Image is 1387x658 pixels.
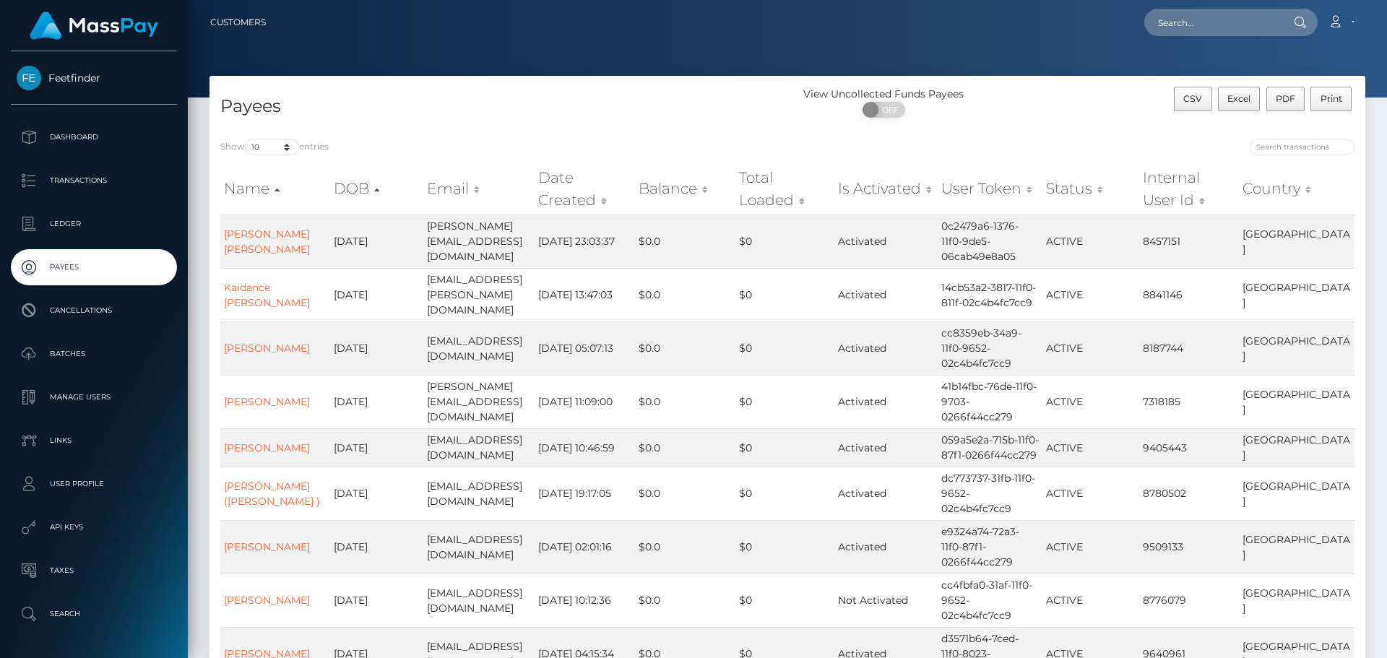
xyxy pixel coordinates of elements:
td: Activated [834,428,938,467]
td: e9324a74-72a3-11f0-87f1-0266f44cc279 [938,520,1043,573]
td: ACTIVE [1042,268,1139,321]
a: API Keys [11,509,177,545]
td: [DATE] [330,321,423,375]
td: [EMAIL_ADDRESS][DOMAIN_NAME] [423,428,535,467]
span: Feetfinder [11,72,177,85]
td: Activated [834,321,938,375]
td: 8780502 [1139,467,1239,520]
a: Dashboard [11,119,177,155]
a: Kaidance [PERSON_NAME] [224,281,310,309]
p: Payees [17,256,171,278]
td: [DATE] 05:07:13 [535,321,634,375]
td: 8187744 [1139,321,1239,375]
td: [DATE] [330,520,423,573]
p: Dashboard [17,126,171,148]
td: [DATE] 02:01:16 [535,520,634,573]
th: Date Created: activate to sort column ascending [535,163,634,215]
p: API Keys [17,516,171,538]
a: [PERSON_NAME] [224,395,310,408]
p: Manage Users [17,386,171,408]
button: CSV [1174,87,1212,111]
td: $0.0 [635,573,735,627]
td: 8776079 [1139,573,1239,627]
p: User Profile [17,473,171,495]
p: Ledger [17,213,171,235]
td: $0 [735,520,834,573]
a: [PERSON_NAME] [224,540,310,553]
td: Activated [834,375,938,428]
label: Show entries [220,139,329,155]
td: cc8359eb-34a9-11f0-9652-02c4b4fc7cc9 [938,321,1043,375]
td: $0.0 [635,428,735,467]
span: Print [1321,93,1342,104]
td: [DATE] 10:46:59 [535,428,634,467]
td: [PERSON_NAME][EMAIL_ADDRESS][DOMAIN_NAME] [423,375,535,428]
span: CSV [1183,93,1202,104]
td: dc773737-31fb-11f0-9652-02c4b4fc7cc9 [938,467,1043,520]
th: DOB: activate to sort column descending [330,163,423,215]
td: $0 [735,467,834,520]
td: 059a5e2a-715b-11f0-87f1-0266f44cc279 [938,428,1043,467]
p: Batches [17,343,171,365]
td: [EMAIL_ADDRESS][DOMAIN_NAME] [423,467,535,520]
td: 8457151 [1139,215,1239,268]
td: $0.0 [635,520,735,573]
span: PDF [1276,93,1295,104]
th: Status: activate to sort column ascending [1042,163,1139,215]
td: [GEOGRAPHIC_DATA] [1239,215,1354,268]
td: [EMAIL_ADDRESS][DOMAIN_NAME] [423,520,535,573]
select: Showentries [245,139,299,155]
td: [GEOGRAPHIC_DATA] [1239,321,1354,375]
td: [EMAIL_ADDRESS][DOMAIN_NAME] [423,573,535,627]
td: $0.0 [635,321,735,375]
th: Country: activate to sort column ascending [1239,163,1354,215]
a: [PERSON_NAME] [224,594,310,607]
td: ACTIVE [1042,375,1139,428]
td: Activated [834,520,938,573]
td: [GEOGRAPHIC_DATA] [1239,520,1354,573]
td: Activated [834,268,938,321]
td: cc4fbfa0-31af-11f0-9652-02c4b4fc7cc9 [938,573,1043,627]
td: ACTIVE [1042,467,1139,520]
img: Feetfinder [17,66,41,90]
button: Excel [1218,87,1261,111]
td: Not Activated [834,573,938,627]
p: Links [17,430,171,451]
td: 8841146 [1139,268,1239,321]
td: [PERSON_NAME][EMAIL_ADDRESS][DOMAIN_NAME] [423,215,535,268]
input: Search transactions [1250,139,1354,155]
a: Batches [11,336,177,372]
div: View Uncollected Funds Payees [787,87,980,102]
p: Cancellations [17,300,171,321]
img: MassPay Logo [30,12,158,40]
p: Search [17,603,171,625]
th: Total Loaded: activate to sort column ascending [735,163,834,215]
td: $0 [735,375,834,428]
p: Transactions [17,170,171,191]
td: 14cb53a2-3817-11f0-811f-02c4b4fc7cc9 [938,268,1043,321]
td: $0 [735,268,834,321]
td: 9405443 [1139,428,1239,467]
a: Customers [210,7,266,38]
td: $0.0 [635,375,735,428]
td: $0 [735,428,834,467]
td: ACTIVE [1042,215,1139,268]
td: [DATE] [330,215,423,268]
a: Links [11,423,177,459]
a: User Profile [11,466,177,502]
td: [GEOGRAPHIC_DATA] [1239,428,1354,467]
td: [DATE] 13:47:03 [535,268,634,321]
th: User Token: activate to sort column ascending [938,163,1043,215]
td: [DATE] 19:17:05 [535,467,634,520]
a: Transactions [11,163,177,199]
td: $0.0 [635,268,735,321]
a: [PERSON_NAME] [224,342,310,355]
td: [GEOGRAPHIC_DATA] [1239,375,1354,428]
a: [PERSON_NAME] [PERSON_NAME] [224,228,310,256]
td: 9509133 [1139,520,1239,573]
a: [PERSON_NAME] ([PERSON_NAME] ) [224,480,320,508]
td: [DATE] [330,428,423,467]
td: Activated [834,467,938,520]
button: PDF [1266,87,1305,111]
span: OFF [870,102,907,118]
